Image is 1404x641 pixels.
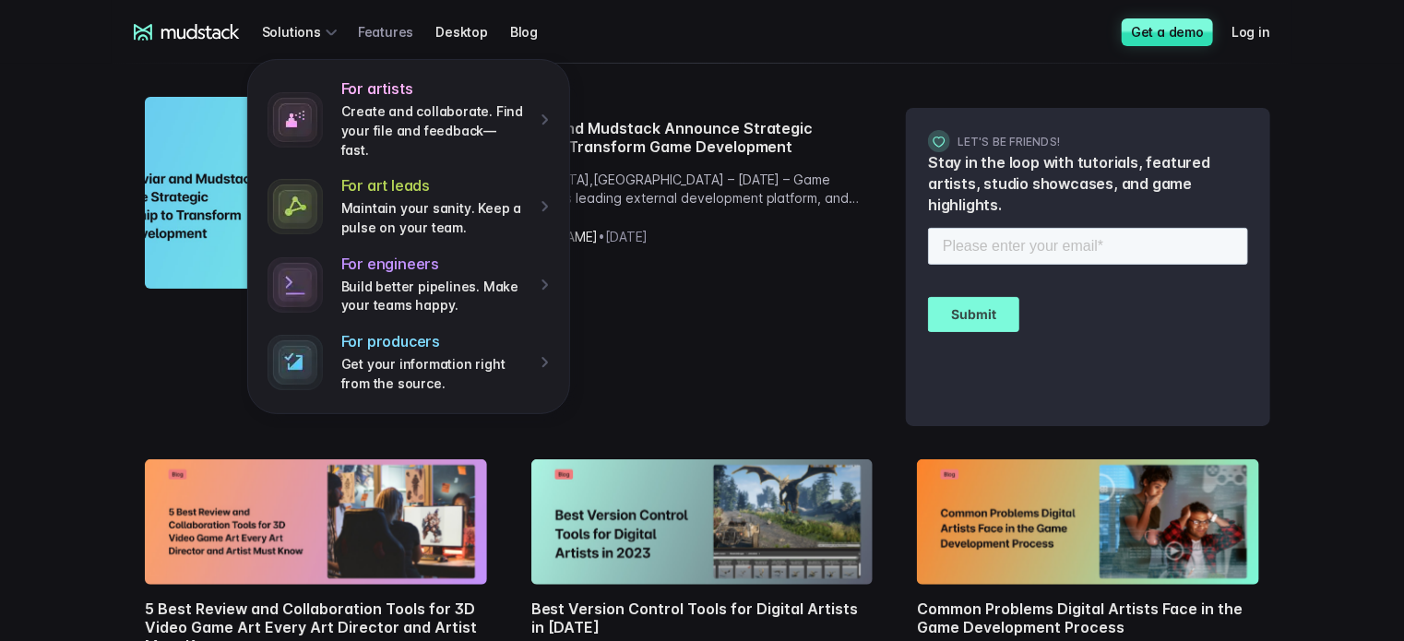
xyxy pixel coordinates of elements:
a: For engineersBuild better pipelines. Make your teams happy. [259,246,558,324]
a: Desktop [435,15,510,49]
h2: Game Caviar and Mudstack Announce Strategic Partnership to Transform Game Development [458,119,874,156]
a: For producersGet your information right from the source. [259,324,558,401]
img: spray paint icon [268,92,323,148]
img: connected dots icon [268,179,323,234]
a: For artistsCreate and collaborate. Find your file and feedback— fast. [259,71,558,168]
a: mudstack logo [134,24,240,41]
span: • [DATE] [598,229,648,244]
img: stylized terminal icon [268,257,323,313]
img: Common Problems Digital Artists Face in the Game Development Process [917,459,1259,585]
a: For art leadsMaintain your sanity. Keep a pulse on your team. [259,168,558,245]
img: 5 Best Review and Collaboration Tools for 3D Video Game Art Every Art Director and Artist Must Know [145,459,487,585]
img: Best Version Control Tools for Digital Artists in 2023 [531,459,874,585]
a: Get a demo [1122,18,1213,46]
a: Log in [1231,15,1292,49]
a: Blog [510,15,560,49]
h4: For producers [341,332,528,351]
a: Features [358,15,435,49]
img: stylized terminal icon [268,335,323,390]
h2: Common Problems Digital Artists Face in the Game Development Process [917,599,1259,636]
div: Solutions [262,15,343,49]
h2: Best Version Control Tools for Digital Artists in [DATE] [531,599,874,636]
a: Game Caviar and Mudstack announce strategic partnership to transform game developmentGame Caviar ... [134,86,884,300]
p: Get your information right from the source. [341,355,528,393]
p: Maintain your sanity. Keep a pulse on your team. [341,199,528,237]
iframe: Form 0 [928,224,1248,405]
p: Create and collaborate. Find your file and feedback— fast. [341,102,528,160]
p: [GEOGRAPHIC_DATA],[GEOGRAPHIC_DATA] – [DATE] – Game Caviar, the world’s leading external developm... [458,171,874,208]
h4: For artists [341,79,528,99]
h4: For engineers [341,255,528,274]
p: Stay in the loop with tutorials, featured artists, studio showcases, and game highlights. [928,152,1248,217]
h3: Let's be friends! [928,130,1248,152]
h4: For art leads [341,176,528,196]
p: Build better pipelines. Make your teams happy. [341,278,528,315]
img: Game Caviar and Mudstack announce strategic partnership to transform game development [145,97,436,289]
